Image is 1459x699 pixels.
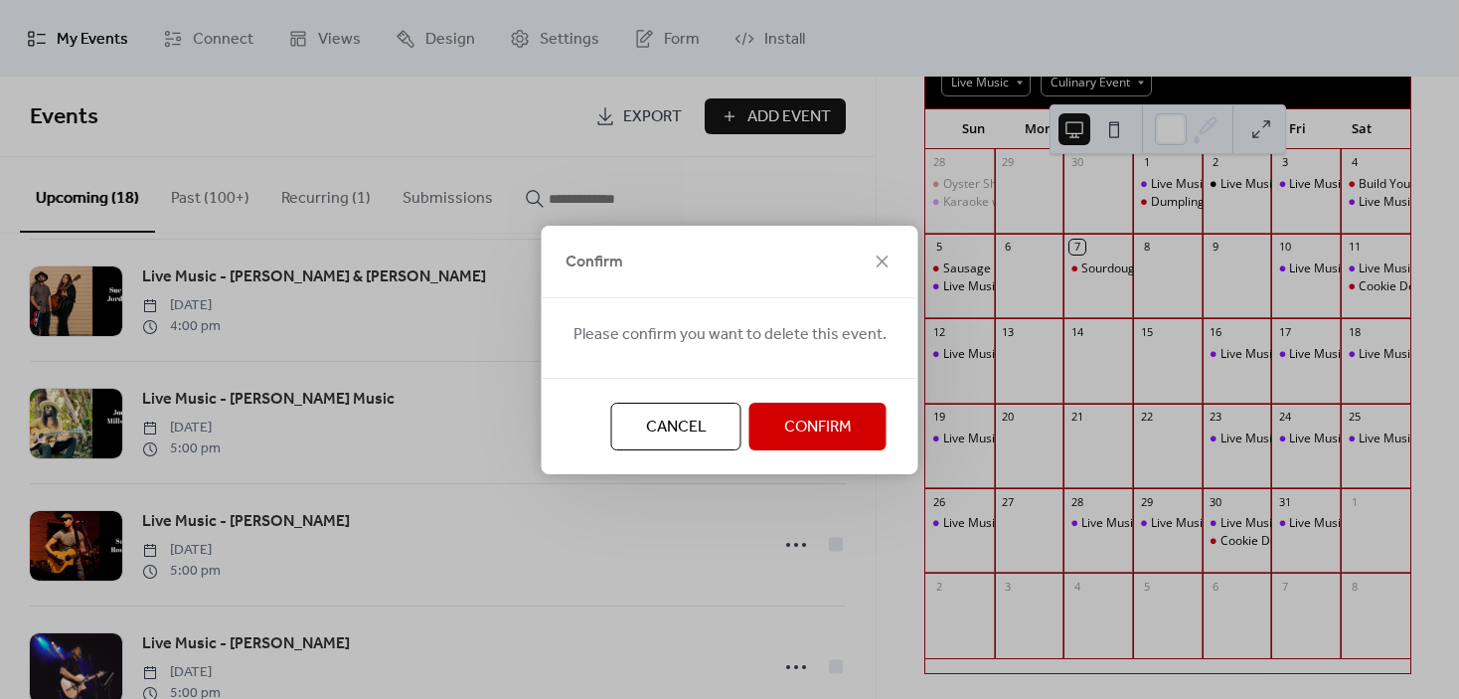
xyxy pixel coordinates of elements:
[611,403,741,450] button: Cancel
[566,251,623,274] span: Confirm
[646,416,707,439] span: Cancel
[784,416,852,439] span: Confirm
[749,403,887,450] button: Confirm
[573,323,887,347] span: Please confirm you want to delete this event.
